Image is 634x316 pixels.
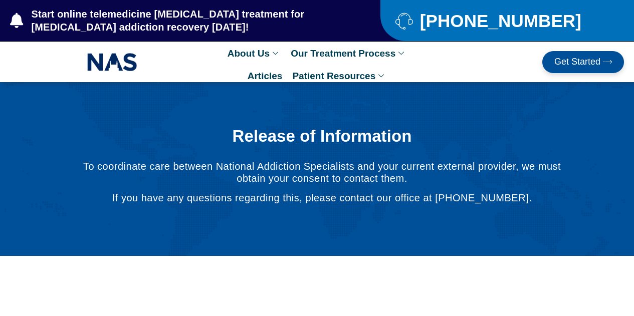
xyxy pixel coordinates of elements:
[87,51,137,74] img: NAS_email_signature-removebg-preview.png
[81,127,563,145] h1: Release of Information
[81,160,563,184] p: To coordinate care between National Addiction Specialists and your current external provider, we ...
[243,65,288,87] a: Articles
[554,57,600,67] span: Get Started
[542,51,624,73] a: Get Started
[286,42,411,65] a: Our Treatment Process
[10,8,340,34] a: Start online telemedicine [MEDICAL_DATA] treatment for [MEDICAL_DATA] addiction recovery [DATE]!
[81,192,563,204] p: If you have any questions regarding this, please contact our office at [PHONE_NUMBER].
[223,42,286,65] a: About Us
[417,15,581,27] span: [PHONE_NUMBER]
[287,65,391,87] a: Patient Resources
[29,8,341,34] span: Start online telemedicine [MEDICAL_DATA] treatment for [MEDICAL_DATA] addiction recovery [DATE]!
[395,12,609,30] a: [PHONE_NUMBER]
